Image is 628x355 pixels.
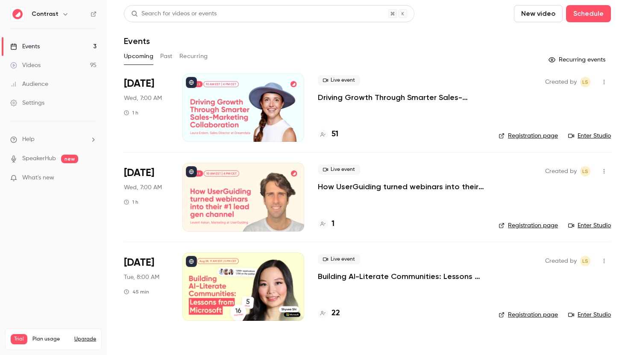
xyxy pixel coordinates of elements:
[10,99,44,107] div: Settings
[124,50,153,63] button: Upcoming
[124,252,169,321] div: Dec 9 Tue, 11:00 AM (America/New York)
[580,77,590,87] span: Lusine Sargsyan
[318,129,338,140] a: 51
[124,163,169,231] div: Oct 8 Wed, 10:00 AM (America/New York)
[582,256,588,266] span: LS
[568,221,611,230] a: Enter Studio
[582,77,588,87] span: LS
[318,308,340,319] a: 22
[568,311,611,319] a: Enter Studio
[124,256,154,270] span: [DATE]
[61,155,78,163] span: new
[22,154,56,163] a: SpeakerHub
[545,77,577,87] span: Created by
[318,92,485,103] a: Driving Growth Through Smarter Sales-Marketing Collaboration
[124,183,162,192] span: Wed, 7:00 AM
[580,166,590,176] span: Lusine Sargsyan
[568,132,611,140] a: Enter Studio
[499,132,558,140] a: Registration page
[10,61,41,70] div: Videos
[124,36,150,46] h1: Events
[499,311,558,319] a: Registration page
[124,199,138,205] div: 1 h
[545,256,577,266] span: Created by
[582,166,588,176] span: LS
[566,5,611,22] button: Schedule
[318,164,360,175] span: Live event
[10,80,48,88] div: Audience
[131,9,217,18] div: Search for videos or events
[499,221,558,230] a: Registration page
[22,135,35,144] span: Help
[124,77,154,91] span: [DATE]
[514,5,563,22] button: New video
[332,218,335,230] h4: 1
[580,256,590,266] span: Lusine Sargsyan
[22,173,54,182] span: What's new
[318,254,360,264] span: Live event
[545,166,577,176] span: Created by
[124,166,154,180] span: [DATE]
[32,10,59,18] h6: Contrast
[160,50,173,63] button: Past
[124,273,159,282] span: Tue, 8:00 AM
[11,7,24,21] img: Contrast
[10,42,40,51] div: Events
[318,75,360,85] span: Live event
[332,129,338,140] h4: 51
[32,336,69,343] span: Plan usage
[11,334,27,344] span: Trial
[318,182,485,192] a: How UserGuiding turned webinars into their #1 lead gen channel
[124,94,162,103] span: Wed, 7:00 AM
[318,271,485,282] a: Building AI-Literate Communities: Lessons from Microsoft
[74,336,96,343] button: Upgrade
[545,53,611,67] button: Recurring events
[332,308,340,319] h4: 22
[124,288,149,295] div: 45 min
[318,218,335,230] a: 1
[179,50,208,63] button: Recurring
[10,135,97,144] li: help-dropdown-opener
[124,109,138,116] div: 1 h
[124,73,169,142] div: Sep 3 Wed, 10:00 AM (America/New York)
